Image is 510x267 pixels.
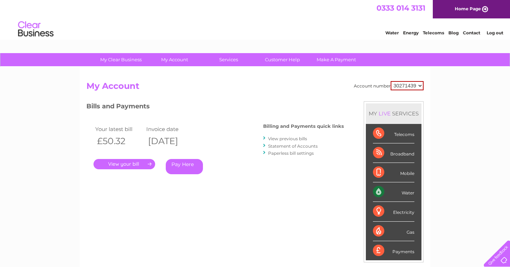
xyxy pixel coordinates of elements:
a: Pay Here [166,159,203,174]
a: 0333 014 3131 [376,4,425,12]
div: Broadband [373,143,414,163]
a: My Clear Business [92,53,150,66]
a: View previous bills [268,136,307,141]
div: LIVE [377,110,392,117]
h2: My Account [86,81,424,95]
td: Your latest bill [93,124,144,134]
a: Paperless bill settings [268,150,314,156]
div: Water [373,182,414,202]
a: Statement of Accounts [268,143,318,149]
a: Services [199,53,258,66]
a: Water [385,30,399,35]
a: . [93,159,155,169]
div: MY SERVICES [366,103,421,124]
h4: Billing and Payments quick links [263,124,344,129]
div: Mobile [373,163,414,182]
a: Log out [487,30,503,35]
a: Make A Payment [307,53,365,66]
div: Account number [354,81,424,90]
div: Electricity [373,202,414,221]
td: Invoice date [144,124,195,134]
a: Customer Help [253,53,312,66]
th: [DATE] [144,134,195,148]
div: Gas [373,222,414,241]
a: Energy [403,30,419,35]
div: Clear Business is a trading name of Verastar Limited (registered in [GEOGRAPHIC_DATA] No. 3667643... [88,4,423,34]
div: Payments [373,241,414,260]
th: £50.32 [93,134,144,148]
h3: Bills and Payments [86,101,344,114]
img: logo.png [18,18,54,40]
div: Telecoms [373,124,414,143]
a: Blog [448,30,459,35]
a: Contact [463,30,480,35]
a: Telecoms [423,30,444,35]
a: My Account [146,53,204,66]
